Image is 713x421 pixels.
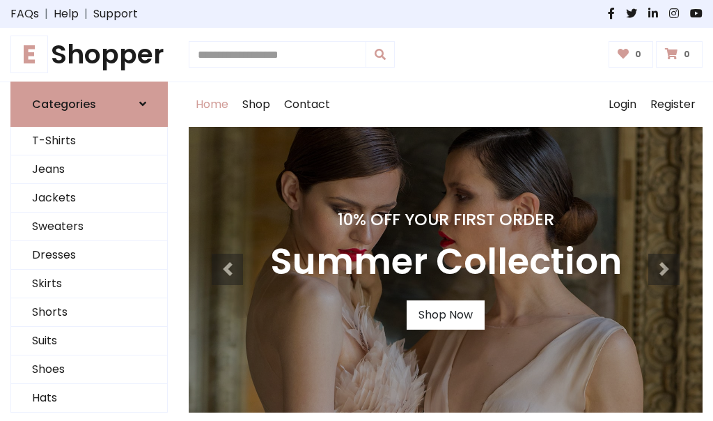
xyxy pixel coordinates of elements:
[10,39,168,70] h1: Shopper
[11,241,167,270] a: Dresses
[39,6,54,22] span: |
[32,98,96,111] h6: Categories
[680,48,694,61] span: 0
[11,184,167,213] a: Jackets
[11,384,167,413] a: Hats
[189,82,235,127] a: Home
[10,82,168,127] a: Categories
[11,327,167,355] a: Suits
[407,300,485,330] a: Shop Now
[656,41,703,68] a: 0
[11,298,167,327] a: Shorts
[10,36,48,73] span: E
[11,355,167,384] a: Shoes
[235,82,277,127] a: Shop
[11,127,167,155] a: T-Shirts
[609,41,654,68] a: 0
[79,6,93,22] span: |
[632,48,645,61] span: 0
[11,155,167,184] a: Jeans
[602,82,643,127] a: Login
[270,210,622,229] h4: 10% Off Your First Order
[54,6,79,22] a: Help
[11,270,167,298] a: Skirts
[643,82,703,127] a: Register
[10,6,39,22] a: FAQs
[270,240,622,284] h3: Summer Collection
[11,213,167,241] a: Sweaters
[93,6,138,22] a: Support
[277,82,337,127] a: Contact
[10,39,168,70] a: EShopper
